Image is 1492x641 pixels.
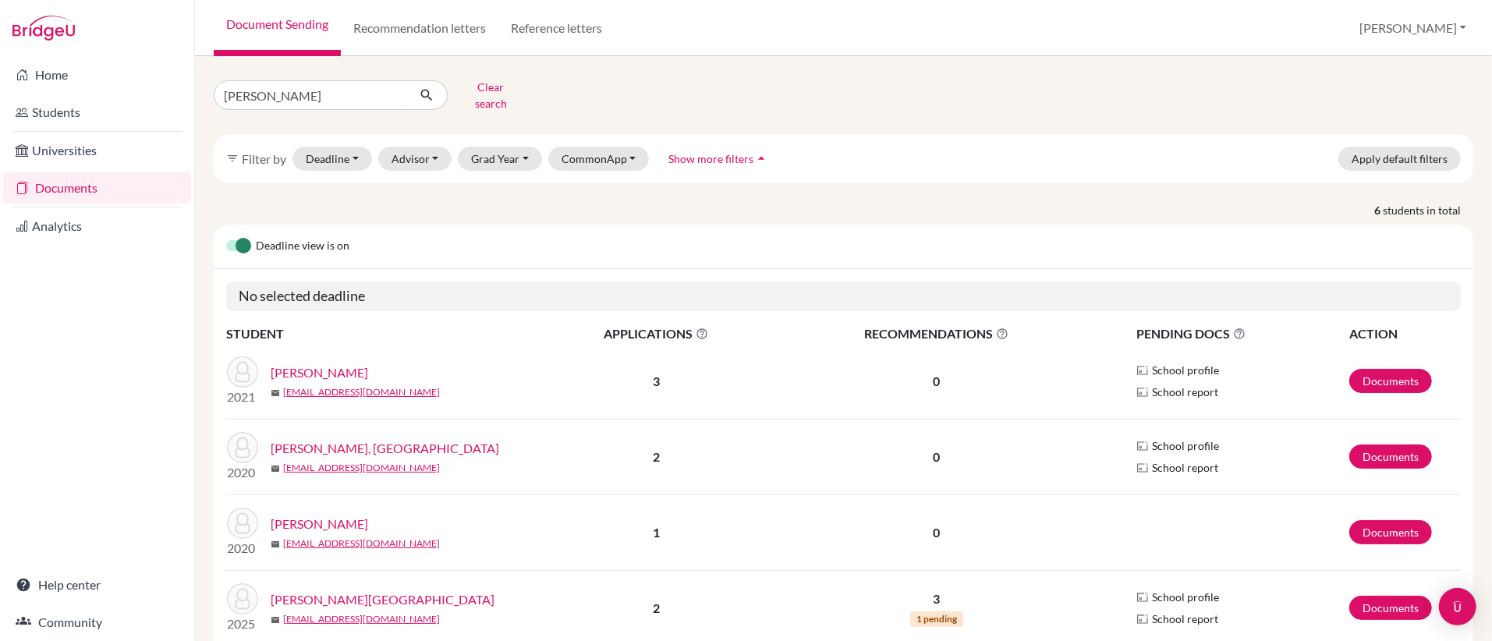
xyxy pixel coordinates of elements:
span: School profile [1152,362,1219,378]
span: Show more filters [668,152,753,165]
strong: 6 [1374,202,1383,218]
i: filter_list [226,152,239,165]
a: Documents [1349,444,1432,469]
div: Open Intercom Messenger [1439,588,1476,625]
a: Universities [3,135,191,166]
a: [PERSON_NAME][GEOGRAPHIC_DATA] [271,590,494,609]
b: 2 [653,600,660,615]
span: mail [271,540,280,549]
p: 0 [775,448,1098,466]
span: students in total [1383,202,1473,218]
span: Deadline view is on [256,237,349,256]
img: Smith, Jacob [227,356,258,388]
img: Parchments logo [1136,462,1149,474]
span: School report [1152,459,1218,476]
th: STUDENT [226,324,538,344]
p: 2020 [227,539,258,558]
a: Home [3,59,191,90]
p: 2020 [227,463,258,482]
span: School report [1152,611,1218,627]
img: Parchments logo [1136,440,1149,452]
img: Smith, Jadyn [227,583,258,614]
b: 3 [653,374,660,388]
a: Students [3,97,191,128]
a: Community [3,607,191,638]
a: Analytics [3,211,191,242]
img: Parchments logo [1136,364,1149,377]
b: 2 [653,449,660,464]
span: School profile [1152,589,1219,605]
a: [EMAIL_ADDRESS][DOMAIN_NAME] [283,461,440,475]
span: RECOMMENDATIONS [775,324,1098,343]
p: 2021 [227,388,258,406]
img: Bridge-U [12,16,75,41]
span: 1 pending [910,611,963,627]
a: [EMAIL_ADDRESS][DOMAIN_NAME] [283,385,440,399]
button: Apply default filters [1338,147,1461,171]
img: Smith, Camden [227,432,258,463]
a: Help center [3,569,191,600]
span: School profile [1152,437,1219,454]
span: mail [271,464,280,473]
a: [PERSON_NAME], [GEOGRAPHIC_DATA] [271,439,499,458]
img: Parchments logo [1136,386,1149,398]
button: Clear search [448,75,534,115]
img: Parchments logo [1136,613,1149,625]
p: 3 [775,590,1098,608]
input: Find student by name... [214,80,407,110]
p: 2025 [227,614,258,633]
button: CommonApp [548,147,650,171]
span: APPLICATIONS [539,324,774,343]
a: [EMAIL_ADDRESS][DOMAIN_NAME] [283,537,440,551]
a: Documents [1349,369,1432,393]
a: Documents [1349,596,1432,620]
img: Parchments logo [1136,591,1149,604]
i: arrow_drop_up [753,151,769,166]
button: Deadline [292,147,372,171]
button: [PERSON_NAME] [1352,13,1473,43]
button: Grad Year [458,147,542,171]
img: Smith, Logan [227,508,258,539]
p: 0 [775,372,1098,391]
th: ACTION [1348,324,1461,344]
a: [EMAIL_ADDRESS][DOMAIN_NAME] [283,612,440,626]
button: Show more filtersarrow_drop_up [655,147,782,171]
a: Documents [1349,520,1432,544]
b: 1 [653,525,660,540]
span: mail [271,615,280,625]
a: [PERSON_NAME] [271,363,368,382]
span: Filter by [242,151,286,166]
span: mail [271,388,280,398]
p: 0 [775,523,1098,542]
a: Documents [3,172,191,204]
span: School report [1152,384,1218,400]
a: [PERSON_NAME] [271,515,368,533]
span: PENDING DOCS [1136,324,1348,343]
button: Advisor [378,147,452,171]
h5: No selected deadline [226,282,1461,311]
